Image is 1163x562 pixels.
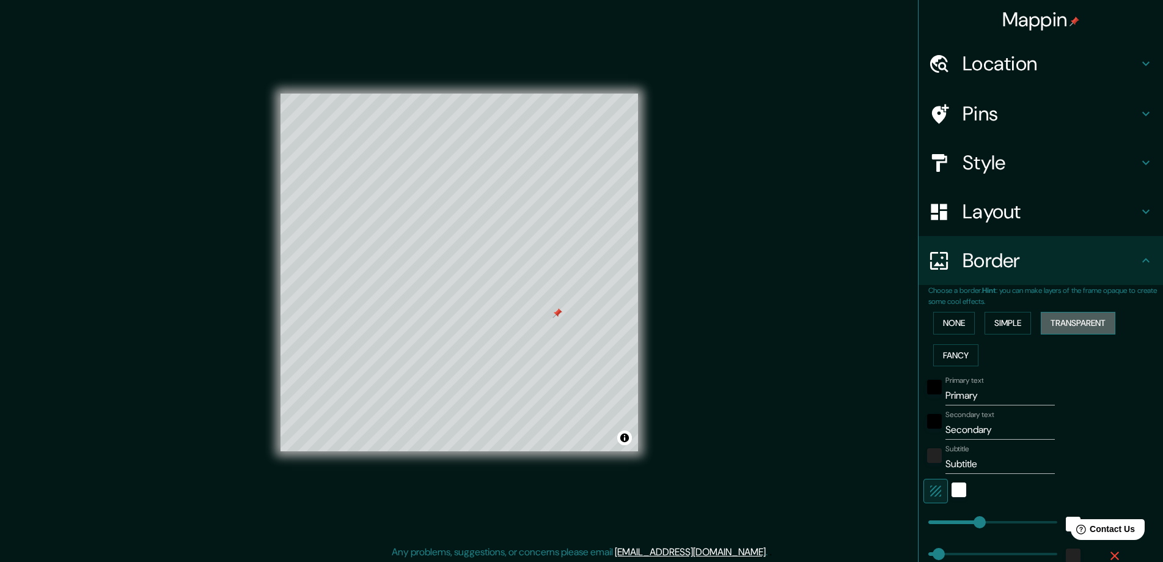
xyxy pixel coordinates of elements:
button: black [927,380,942,394]
button: None [933,312,975,335]
h4: Location [963,51,1139,76]
label: Subtitle [945,444,969,454]
h4: Border [963,248,1139,273]
a: [EMAIL_ADDRESS][DOMAIN_NAME] [615,545,766,558]
button: Simple [985,312,1031,335]
div: . [769,545,772,560]
p: Choose a border. : you can make layers of the frame opaque to create some cool effects. [928,285,1163,307]
h4: Mappin [1002,7,1080,32]
div: . [768,545,769,560]
h4: Layout [963,199,1139,224]
iframe: Help widget launcher [1054,514,1150,549]
button: Fancy [933,344,978,367]
div: Location [919,39,1163,88]
h4: Style [963,150,1139,175]
button: color-222222 [927,448,942,463]
p: Any problems, suggestions, or concerns please email . [392,545,768,560]
div: Pins [919,89,1163,138]
img: pin-icon.png [1069,17,1079,26]
label: Secondary text [945,410,994,420]
div: Style [919,138,1163,187]
div: Border [919,236,1163,285]
label: Primary text [945,375,983,386]
div: Layout [919,187,1163,236]
b: Hint [982,286,996,295]
button: black [927,414,942,429]
button: white [952,483,966,497]
button: Transparent [1041,312,1115,335]
button: Toggle attribution [617,431,632,445]
h4: Pins [963,102,1139,126]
